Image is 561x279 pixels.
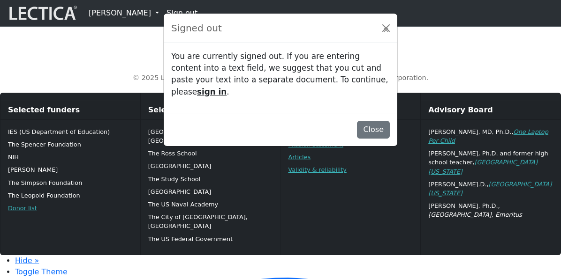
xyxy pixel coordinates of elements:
span: × [383,25,389,34]
p: You are currently signed out. If you are entering content into a text field, we suggest that you ... [171,51,390,98]
h5: Signed out [171,21,222,35]
a: sign in [197,87,227,96]
button: Close [379,21,394,36]
button: Close [357,121,390,139]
